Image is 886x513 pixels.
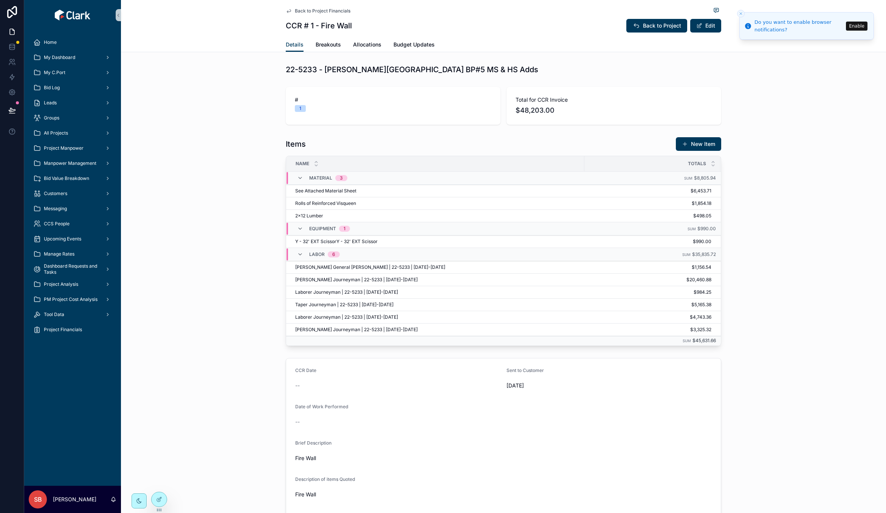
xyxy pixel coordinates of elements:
h1: CCR # 1 - Fire Wall [286,20,352,31]
a: Taper Journeyman | 22-5233 | [DATE]-[DATE] [295,302,580,308]
a: $990.00 [585,239,711,245]
div: scrollable content [24,30,121,346]
a: Home [29,36,116,49]
a: Details [286,38,304,52]
span: Laborer Journeyman | 22-5233 | [DATE]-[DATE] [295,289,398,295]
span: Home [44,39,57,45]
span: Details [286,41,304,48]
span: [DATE] [507,382,606,389]
span: Dashboard Requests and Tasks [44,263,99,275]
h1: 22-5233 - [PERSON_NAME][GEOGRAPHIC_DATA] BP#5 MS & HS Adds [286,64,538,75]
a: Tool Data [29,308,116,321]
a: CCS People [29,217,116,231]
a: Allocations [353,38,381,53]
a: Project Manpower [29,141,116,155]
span: [PERSON_NAME] General [PERSON_NAME] | 22-5233 | [DATE]-[DATE] [295,264,445,270]
a: Manage Rates [29,247,116,261]
span: Project Analysis [44,281,78,287]
div: 1 [299,105,301,112]
h1: Items [286,139,306,149]
a: 2x12 Lumber [295,213,580,219]
span: $1,854.18 [585,200,711,206]
span: Back to Project [643,22,681,29]
a: Budget Updates [393,38,435,53]
span: All Projects [44,130,68,136]
span: See Attached Material Sheet [295,188,356,194]
a: Project Analysis [29,277,116,291]
span: $45,631.66 [692,338,716,343]
div: 3 [340,175,343,181]
a: Bid Value Breakdown [29,172,116,185]
small: Sum [688,227,696,231]
span: SB [34,495,42,504]
span: Bid Log [44,85,60,91]
a: Y - 32' EXT ScissorY - 32' EXT Scissor [295,239,580,245]
a: Dashboard Requests and Tasks [29,262,116,276]
span: CCR Date [295,367,316,373]
span: CCS People [44,221,70,227]
span: Sent to Customer [507,367,544,373]
span: Budget Updates [393,41,435,48]
span: $48,203.00 [516,105,712,116]
button: Close toast [737,10,745,17]
span: My C.Port [44,70,65,76]
span: Labor [309,251,325,257]
a: Laborer Journeyman | 22-5233 | [DATE]-[DATE] [295,314,580,320]
span: Description of items Quoted [295,476,355,482]
span: Project Manpower [44,145,84,151]
span: $990.00 [697,226,716,231]
span: Y - 32' EXT ScissorY - 32' EXT Scissor [295,239,378,245]
span: Rolls of Reinforced Visqueen [295,200,356,206]
span: Upcoming Events [44,236,81,242]
a: [PERSON_NAME] General [PERSON_NAME] | 22-5233 | [DATE]-[DATE] [295,264,580,270]
span: Totals [688,161,706,167]
a: $4,743.36 [585,314,711,320]
span: Customers [44,191,67,197]
span: Manpower Management [44,160,96,166]
img: App logo [54,9,91,21]
span: Manage Rates [44,251,74,257]
a: My Dashboard [29,51,116,64]
a: All Projects [29,126,116,140]
div: 1 [344,226,345,232]
a: PM Project Cost Analysis [29,293,116,306]
span: Taper Journeyman | 22-5233 | [DATE]-[DATE] [295,302,393,308]
a: Groups [29,111,116,125]
a: See Attached Material Sheet [295,188,580,194]
span: Equipment [309,226,336,232]
span: Laborer Journeyman | 22-5233 | [DATE]-[DATE] [295,314,398,320]
span: $984.25 [585,289,711,295]
span: Back to Project Financials [295,8,350,14]
span: Tool Data [44,312,64,318]
a: Upcoming Events [29,232,116,246]
span: [PERSON_NAME] Journeyman | 22-5233 | [DATE]-[DATE] [295,327,418,333]
a: Messaging [29,202,116,215]
a: Customers [29,187,116,200]
a: Project Financials [29,323,116,336]
p: [PERSON_NAME] [53,496,96,503]
span: Total for CCR Invoice [516,96,712,104]
span: Bid Value Breakdown [44,175,89,181]
span: Leads [44,100,57,106]
a: $3,325.32 [585,327,711,333]
a: My C.Port [29,66,116,79]
a: Breakouts [316,38,341,53]
span: -- [295,382,300,389]
button: Edit [690,19,721,33]
span: $35,835.72 [692,251,716,257]
span: Fire Wall [295,454,712,462]
span: $20,460.88 [585,277,711,283]
span: $8,805.94 [694,175,716,181]
span: Fire Wall [295,491,712,498]
span: $5,165.38 [585,302,711,308]
small: Sum [684,176,692,180]
span: 2x12 Lumber [295,213,323,219]
small: Sum [683,339,691,343]
div: Do you want to enable browser notifications? [754,19,844,33]
span: Material [309,175,332,181]
a: [PERSON_NAME] Journeyman | 22-5233 | [DATE]-[DATE] [295,277,580,283]
a: $498.05 [585,213,711,219]
small: Sum [682,253,691,257]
